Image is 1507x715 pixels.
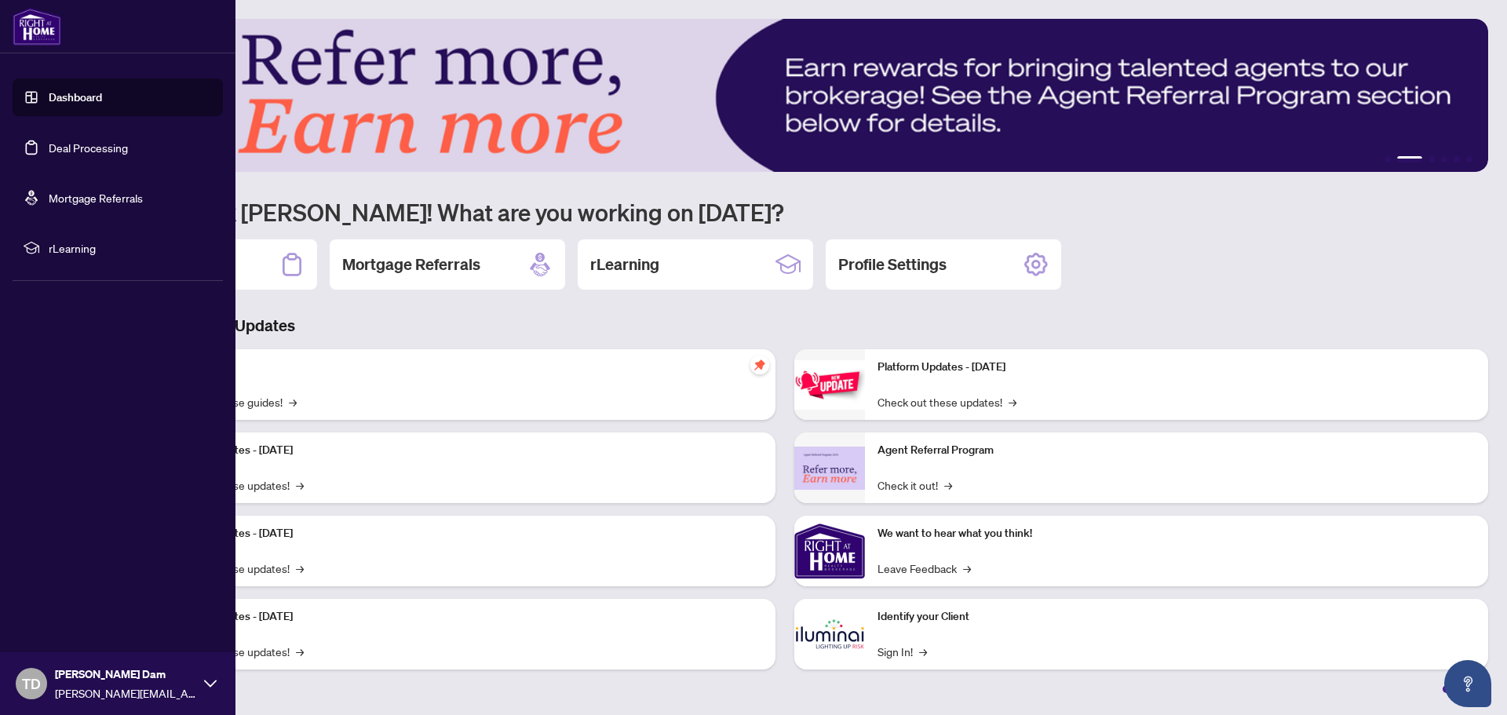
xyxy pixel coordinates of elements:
a: Check it out!→ [878,476,952,494]
button: 3 [1429,156,1435,162]
p: Self-Help [165,359,763,376]
p: Identify your Client [878,608,1476,626]
h3: Brokerage & Industry Updates [82,315,1488,337]
a: Check out these updates!→ [878,393,1016,410]
p: Agent Referral Program [878,442,1476,459]
span: → [944,476,952,494]
img: Agent Referral Program [794,447,865,490]
p: We want to hear what you think! [878,525,1476,542]
span: [PERSON_NAME] Dam [55,666,196,683]
a: Deal Processing [49,140,128,155]
span: → [1009,393,1016,410]
img: Slide 1 [82,19,1488,172]
h2: rLearning [590,254,659,275]
button: Open asap [1444,660,1491,707]
button: 1 [1385,156,1391,162]
span: [PERSON_NAME][EMAIL_ADDRESS][DOMAIN_NAME] [55,684,196,702]
span: → [296,643,304,660]
button: 2 [1397,156,1422,162]
img: Identify your Client [794,599,865,669]
a: Dashboard [49,90,102,104]
a: Mortgage Referrals [49,191,143,205]
span: → [963,560,971,577]
button: 6 [1466,156,1472,162]
p: Platform Updates - [DATE] [165,525,763,542]
a: Sign In!→ [878,643,927,660]
img: We want to hear what you think! [794,516,865,586]
p: Platform Updates - [DATE] [165,608,763,626]
a: Leave Feedback→ [878,560,971,577]
span: pushpin [750,356,769,374]
button: 4 [1441,156,1447,162]
span: → [296,560,304,577]
h1: Welcome back [PERSON_NAME]! What are you working on [DATE]? [82,197,1488,227]
img: logo [13,8,61,46]
span: → [919,643,927,660]
p: Platform Updates - [DATE] [165,442,763,459]
p: Platform Updates - [DATE] [878,359,1476,376]
span: rLearning [49,239,212,257]
span: → [289,393,297,410]
span: → [296,476,304,494]
button: 5 [1454,156,1460,162]
img: Platform Updates - June 23, 2025 [794,360,865,410]
span: TD [22,673,41,695]
h2: Mortgage Referrals [342,254,480,275]
h2: Profile Settings [838,254,947,275]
